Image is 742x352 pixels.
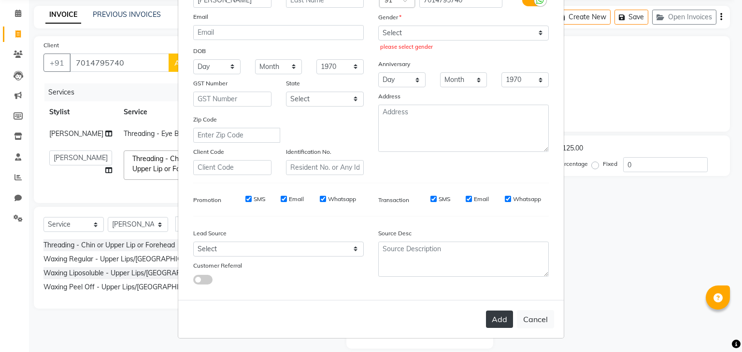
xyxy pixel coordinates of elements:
[378,60,410,68] label: Anniversary
[378,13,401,22] label: Gender
[193,148,224,156] label: Client Code
[193,115,217,124] label: Zip Code
[193,128,280,143] input: Enter Zip Code
[193,79,228,88] label: GST Number
[286,148,331,156] label: Identification No.
[193,229,227,238] label: Lead Source
[380,43,546,51] div: please select gender
[193,160,271,175] input: Client Code
[513,195,541,203] label: Whatsapp
[193,47,206,55] label: DOB
[193,13,208,21] label: Email
[474,195,489,203] label: Email
[517,310,554,328] button: Cancel
[193,92,271,107] input: GST Number
[378,229,412,238] label: Source Desc
[286,160,364,175] input: Resident No. or Any Id
[193,261,242,270] label: Customer Referral
[193,196,221,204] label: Promotion
[328,195,356,203] label: Whatsapp
[286,79,300,88] label: State
[439,195,450,203] label: SMS
[193,25,364,40] input: Email
[254,195,265,203] label: SMS
[378,196,409,204] label: Transaction
[378,92,400,101] label: Address
[486,311,513,328] button: Add
[289,195,304,203] label: Email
